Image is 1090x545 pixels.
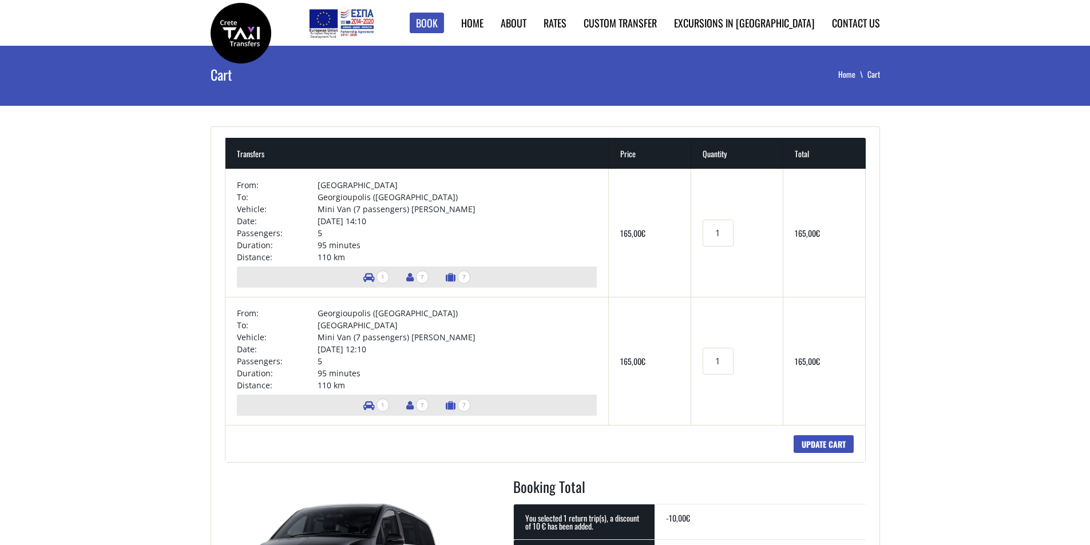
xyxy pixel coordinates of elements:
[691,138,783,169] th: Quantity
[307,6,375,40] img: e-bannersEUERDF180X90.jpg
[641,355,645,367] span: €
[816,355,820,367] span: €
[795,227,820,239] bdi: 165,00
[376,270,389,284] span: 1
[440,395,476,416] li: Number of luggage items
[461,15,483,30] a: Home
[703,220,734,246] input: Transfers quantity
[794,435,854,453] input: Update cart
[783,138,866,169] th: Total
[237,343,318,355] td: Date:
[838,68,867,80] a: Home
[401,266,434,288] li: Number of passengers
[318,355,597,367] td: 5
[237,319,318,331] td: To:
[440,266,476,288] li: Number of luggage items
[237,227,318,239] td: Passengers:
[237,331,318,343] td: Vehicle:
[318,307,597,319] td: Georgioupolis ([GEOGRAPHIC_DATA])
[376,399,389,412] span: 1
[867,69,880,80] li: Cart
[620,355,645,367] bdi: 165,00
[410,13,444,34] a: Book
[358,395,395,416] li: Number of vehicles
[318,379,597,391] td: 110 km
[318,215,597,227] td: [DATE] 14:10
[513,476,866,504] h2: Booking Total
[211,46,436,103] h1: Cart
[318,191,597,203] td: Georgioupolis ([GEOGRAPHIC_DATA])
[674,15,815,30] a: Excursions in [GEOGRAPHIC_DATA]
[318,319,597,331] td: [GEOGRAPHIC_DATA]
[609,138,691,169] th: Price
[237,239,318,251] td: Duration:
[501,15,526,30] a: About
[211,3,271,63] img: Crete Taxi Transfers | Crete Taxi Transfers Cart | Crete Taxi Transfers
[318,343,597,355] td: [DATE] 12:10
[544,15,566,30] a: Rates
[416,399,429,412] span: 7
[795,355,820,367] bdi: 165,00
[318,203,597,215] td: Mini Van (7 passengers) [PERSON_NAME]
[318,367,597,379] td: 95 minutes
[225,138,609,169] th: Transfers
[318,227,597,239] td: 5
[514,504,655,539] th: You selected 1 return trip(s), a discount of 10 € has been added.
[703,348,734,375] input: Transfers quantity
[318,331,597,343] td: Mini Van (7 passengers) [PERSON_NAME]
[620,227,645,239] bdi: 165,00
[237,367,318,379] td: Duration:
[358,266,395,288] li: Number of vehicles
[686,512,690,524] span: €
[318,239,597,251] td: 95 minutes
[458,399,470,412] span: 7
[584,15,657,30] a: Custom Transfer
[211,26,271,38] a: Crete Taxi Transfers | Crete Taxi Transfers Cart | Crete Taxi Transfers
[401,395,434,416] li: Number of passengers
[458,270,470,284] span: 7
[237,215,318,227] td: Date:
[237,355,318,367] td: Passengers:
[237,191,318,203] td: To:
[237,251,318,263] td: Distance:
[318,179,597,191] td: [GEOGRAPHIC_DATA]
[318,251,597,263] td: 110 km
[237,203,318,215] td: Vehicle:
[641,227,645,239] span: €
[816,227,820,239] span: €
[832,15,880,30] a: Contact us
[237,179,318,191] td: From:
[416,270,429,284] span: 7
[666,512,690,524] bdi: -10,00
[237,307,318,319] td: From:
[237,379,318,391] td: Distance:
